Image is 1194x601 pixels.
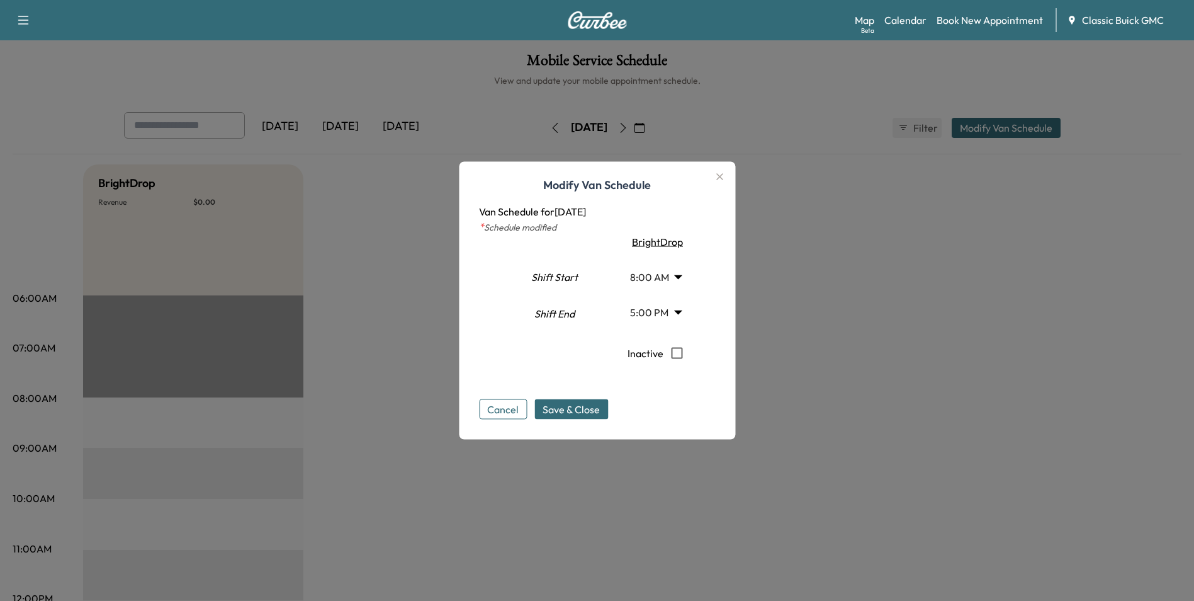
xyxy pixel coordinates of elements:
h1: Modify Van Schedule [479,176,715,204]
p: Van Schedule for [DATE] [479,204,715,219]
p: Inactive [628,340,663,367]
div: 8:00 AM [617,260,693,295]
a: MapBeta [855,13,874,28]
a: Book New Appointment [937,13,1043,28]
button: Cancel [479,399,527,420]
div: Shift Start [509,261,600,299]
img: Curbee Logo [567,11,628,29]
div: 5:00 PM [617,295,693,330]
button: Save & Close [534,399,608,420]
div: Beta [861,26,874,35]
div: Shift End [509,301,600,339]
p: Schedule modified [479,219,715,234]
a: Calendar [884,13,926,28]
span: Classic Buick GMC [1082,13,1164,28]
div: BrightDrop [610,234,700,249]
span: Save & Close [543,402,600,417]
